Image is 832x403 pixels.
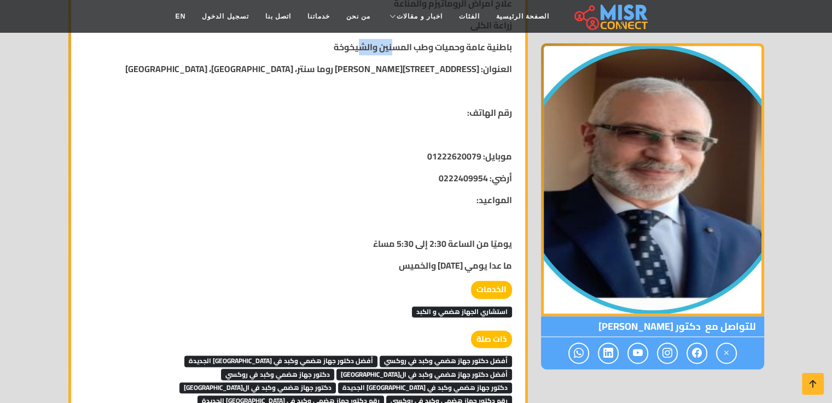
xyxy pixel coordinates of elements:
[488,6,557,27] a: الصفحة الرئيسية
[338,6,379,27] a: من نحن
[184,355,377,366] span: أفضل دكتور جهاز هضمي وكبد في [GEOGRAPHIC_DATA] الجديدة
[541,317,764,337] span: للتواصل مع دكتور [PERSON_NAME]
[399,257,512,274] strong: ما عدا يومي [DATE] والخميس
[179,382,336,393] span: دكتور جهاز هضمي وكبد في ال[GEOGRAPHIC_DATA]
[257,6,299,27] a: اتصل بنا
[471,330,512,348] strong: ذات صلة
[397,11,443,21] span: اخبار و مقالات
[541,44,764,317] img: دكتور امجد علي الذهبى
[379,6,451,27] a: اخبار و مقالات
[380,355,512,366] span: أفضل دكتور جهاز هضمي وكبد في روكسي
[476,192,512,208] strong: المواعيد:
[334,39,512,55] strong: باطنية عامة وحميات وطب المسنين والشيخوخة
[221,369,334,380] span: دكتور جهاز هضمي وكبد في روكسي
[412,303,512,319] a: استشاري الجهاز هضمي و الكبد
[338,378,512,395] a: دكتور جهاز هضمي وكبد في [GEOGRAPHIC_DATA] الجديدة
[299,6,338,27] a: خدماتنا
[467,104,512,121] strong: رقم الهاتف:
[167,6,194,27] a: EN
[194,6,257,27] a: تسجيل الدخول
[471,281,512,299] strong: الخدمات
[412,306,512,317] span: استشاري الجهاز هضمي و الكبد
[451,6,488,27] a: الفئات
[380,352,512,368] a: أفضل دكتور جهاز هضمي وكبد في روكسي
[373,235,512,252] strong: يوميًا من الساعة 2:30 إلى 5:30 مساءً
[125,61,512,77] strong: العنوان: [STREET_ADDRESS][PERSON_NAME] روما سنتر، [GEOGRAPHIC_DATA]، [GEOGRAPHIC_DATA]
[179,378,336,395] a: دكتور جهاز هضمي وكبد في ال[GEOGRAPHIC_DATA]
[336,369,512,380] span: أفضل دكتور جهاز هضمي وكبد في ال[GEOGRAPHIC_DATA]
[221,365,334,382] a: دكتور جهاز هضمي وكبد في روكسي
[338,382,512,393] span: دكتور جهاز هضمي وكبد في [GEOGRAPHIC_DATA] الجديدة
[336,365,512,382] a: أفضل دكتور جهاز هضمي وكبد في ال[GEOGRAPHIC_DATA]
[427,148,512,164] strong: موبايل: 01222620079
[439,170,512,186] strong: أرضي: 0222409954
[184,352,377,368] a: أفضل دكتور جهاز هضمي وكبد في [GEOGRAPHIC_DATA] الجديدة
[574,3,648,30] img: main.misr_connect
